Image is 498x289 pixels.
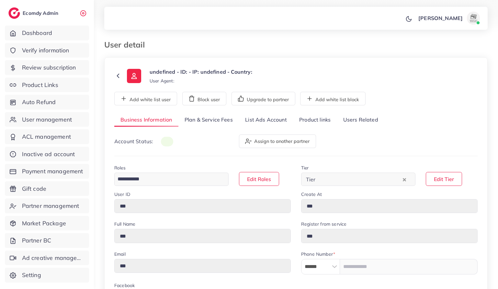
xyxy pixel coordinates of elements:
a: List Ads Account [239,113,293,127]
button: Edit Roles [239,172,279,186]
div: Search for option [114,173,229,186]
input: Search for option [115,174,220,184]
a: Business Information [114,113,178,127]
span: Auto Refund [22,98,56,106]
a: Market Package [5,216,89,231]
a: logoEcomdy Admin [8,7,60,19]
a: Users Related [337,113,384,127]
span: Ad creative management [22,254,84,262]
button: Clear Selected [403,176,406,183]
a: Product Links [5,78,89,92]
input: Search for option [318,174,401,184]
img: avatar [467,12,480,25]
span: Payment management [22,167,83,176]
h3: User detail [104,40,150,49]
label: Roles [114,165,126,171]
button: Edit Tier [426,172,462,186]
img: logo [8,7,20,19]
span: Setting [22,271,41,279]
a: Partner management [5,198,89,213]
a: [PERSON_NAME]avatar [415,12,482,25]
a: Product links [293,113,337,127]
span: User management [22,115,72,124]
a: Setting [5,268,89,283]
label: Create At [301,191,322,198]
a: Dashboard [5,26,89,40]
button: Upgrade to partner [232,92,295,105]
button: Add white list user [114,92,177,105]
span: Product Links [22,81,58,89]
span: Partner BC [22,236,51,245]
a: Gift code [5,181,89,196]
label: Register from service [301,221,346,227]
label: Full Name [114,221,135,227]
span: Gift code [22,185,46,193]
button: Block user [182,92,226,105]
span: Verify information [22,46,69,55]
label: User ID [114,191,130,198]
label: Facebook [114,282,135,289]
span: Partner management [22,202,79,210]
a: Auto Refund [5,95,89,110]
a: Review subscription [5,60,89,75]
span: Tier [305,175,317,184]
div: Search for option [301,173,415,186]
a: Payment management [5,164,89,179]
a: ACL management [5,129,89,144]
span: Dashboard [22,29,52,37]
p: undefined - ID: - IP: undefined - Country: [150,68,252,76]
span: Market Package [22,219,66,228]
label: Tier [301,165,309,171]
p: [PERSON_NAME] [418,14,463,22]
a: Plan & Service Fees [178,113,239,127]
label: Phone Number [301,251,335,257]
span: Inactive ad account [22,150,75,158]
span: Review subscription [22,63,76,72]
button: Assign to another partner [239,134,316,148]
a: User management [5,112,89,127]
a: Ad creative management [5,251,89,265]
small: User Agent: [150,78,174,84]
a: Inactive ad account [5,147,89,162]
a: Verify information [5,43,89,58]
button: Add white list block [300,92,366,105]
span: ACL management [22,133,71,141]
p: Account Status: [114,137,173,145]
a: Partner BC [5,233,89,248]
img: ic-user-info.36bf1079.svg [127,69,141,83]
h2: Ecomdy Admin [23,10,60,16]
label: Email [114,251,126,257]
